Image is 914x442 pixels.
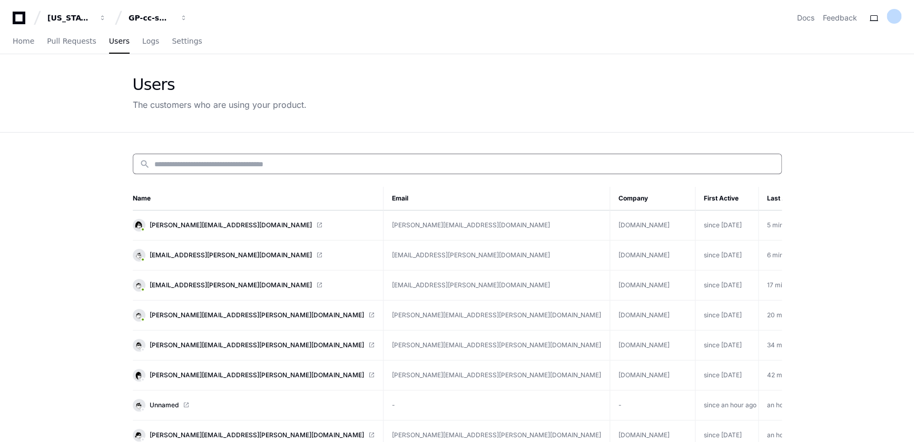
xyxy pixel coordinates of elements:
mat-icon: search [140,159,150,169]
td: since [DATE] [695,360,758,390]
td: since [DATE] [695,330,758,360]
img: 2.svg [134,430,144,440]
a: [EMAIL_ADDRESS][PERSON_NAME][DOMAIN_NAME] [133,249,375,262]
span: [EMAIL_ADDRESS][PERSON_NAME][DOMAIN_NAME] [150,251,312,259]
span: Pull Requests [47,38,96,44]
span: Home [13,38,34,44]
th: Last Active [758,187,813,210]
td: 34 minutes ago [758,330,813,360]
td: [DOMAIN_NAME] [610,240,695,270]
button: Feedback [823,13,857,23]
div: Users [133,75,307,94]
a: Pull Requests [47,29,96,54]
th: First Active [695,187,758,210]
th: Company [610,187,695,210]
span: Unnamed [150,401,179,409]
td: [EMAIL_ADDRESS][PERSON_NAME][DOMAIN_NAME] [383,240,610,270]
td: since [DATE] [695,210,758,240]
td: since an hour ago [695,390,758,420]
td: [EMAIL_ADDRESS][PERSON_NAME][DOMAIN_NAME] [383,270,610,300]
span: [PERSON_NAME][EMAIL_ADDRESS][PERSON_NAME][DOMAIN_NAME] [150,431,364,439]
span: Logs [142,38,159,44]
img: 8.svg [134,310,144,320]
div: GP-cc-sml-apps [129,13,174,23]
a: Logs [142,29,159,54]
td: 17 minutes ago [758,270,813,300]
img: 7.svg [134,250,144,260]
img: 16.svg [134,220,144,230]
a: Settings [172,29,202,54]
a: Docs [797,13,814,23]
td: [PERSON_NAME][EMAIL_ADDRESS][PERSON_NAME][DOMAIN_NAME] [383,330,610,360]
button: [US_STATE] Pacific [43,8,111,27]
td: [PERSON_NAME][EMAIL_ADDRESS][PERSON_NAME][DOMAIN_NAME] [383,300,610,330]
a: Home [13,29,34,54]
a: [PERSON_NAME][EMAIL_ADDRESS][PERSON_NAME][DOMAIN_NAME] [133,369,375,381]
a: [PERSON_NAME][EMAIL_ADDRESS][PERSON_NAME][DOMAIN_NAME] [133,309,375,322]
img: 11.svg [134,370,144,380]
td: 5 minutes ago [758,210,813,240]
img: 6.svg [134,340,144,350]
td: [PERSON_NAME][EMAIL_ADDRESS][PERSON_NAME][DOMAIN_NAME] [383,360,610,390]
td: - [383,390,610,420]
td: - [610,390,695,420]
td: 42 minutes ago [758,360,813,390]
span: [PERSON_NAME][EMAIL_ADDRESS][PERSON_NAME][DOMAIN_NAME] [150,371,364,379]
span: [EMAIL_ADDRESS][PERSON_NAME][DOMAIN_NAME] [150,281,312,289]
td: 6 minutes ago [758,240,813,270]
span: [PERSON_NAME][EMAIL_ADDRESS][PERSON_NAME][DOMAIN_NAME] [150,341,364,349]
td: an hour ago [758,390,813,420]
td: [DOMAIN_NAME] [610,300,695,330]
td: since [DATE] [695,300,758,330]
div: [US_STATE] Pacific [47,13,93,23]
span: [PERSON_NAME][EMAIL_ADDRESS][DOMAIN_NAME] [150,221,312,229]
a: [PERSON_NAME][EMAIL_ADDRESS][PERSON_NAME][DOMAIN_NAME] [133,339,375,351]
td: [DOMAIN_NAME] [610,360,695,390]
td: [PERSON_NAME][EMAIL_ADDRESS][DOMAIN_NAME] [383,210,610,240]
a: [EMAIL_ADDRESS][PERSON_NAME][DOMAIN_NAME] [133,279,375,292]
a: [PERSON_NAME][EMAIL_ADDRESS][PERSON_NAME][DOMAIN_NAME] [133,429,375,441]
td: 20 minutes ago [758,300,813,330]
a: [PERSON_NAME][EMAIL_ADDRESS][DOMAIN_NAME] [133,219,375,232]
img: 8.svg [134,280,144,290]
a: Users [109,29,130,54]
td: since [DATE] [695,270,758,300]
button: GP-cc-sml-apps [124,8,192,27]
img: 4.svg [134,400,144,410]
span: Users [109,38,130,44]
th: Name [133,187,384,210]
a: Unnamed [133,399,375,411]
td: [DOMAIN_NAME] [610,270,695,300]
th: Email [383,187,610,210]
td: [DOMAIN_NAME] [610,330,695,360]
div: The customers who are using your product. [133,98,307,111]
span: [PERSON_NAME][EMAIL_ADDRESS][PERSON_NAME][DOMAIN_NAME] [150,311,364,319]
td: since [DATE] [695,240,758,270]
span: Settings [172,38,202,44]
td: [DOMAIN_NAME] [610,210,695,240]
